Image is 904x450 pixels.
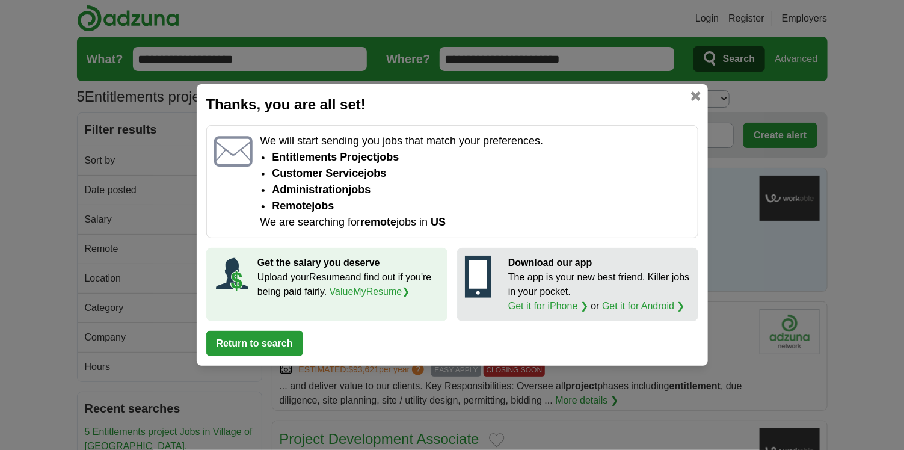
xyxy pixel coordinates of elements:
p: We will start sending you jobs that match your preferences. [260,133,690,149]
a: Get it for Android ❯ [602,301,685,311]
li: Customer Service jobs [272,165,690,182]
p: The app is your new best friend. Killer jobs in your pocket. or [508,270,690,313]
h2: Thanks, you are all set! [206,94,698,116]
a: Get it for iPhone ❯ [508,301,588,311]
span: US [431,216,446,228]
li: entitlements project jobs [272,149,690,165]
p: Upload your Resume and find out if you're being paid fairly. [257,270,440,299]
a: ValueMyResume❯ [330,286,410,297]
p: Get the salary you deserve [257,256,440,270]
li: Administration jobs [272,182,690,198]
li: Remote jobs [272,198,690,214]
strong: remote [360,216,396,228]
p: Download our app [508,256,690,270]
p: We are searching for jobs in [260,214,690,230]
button: Return to search [206,331,303,356]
